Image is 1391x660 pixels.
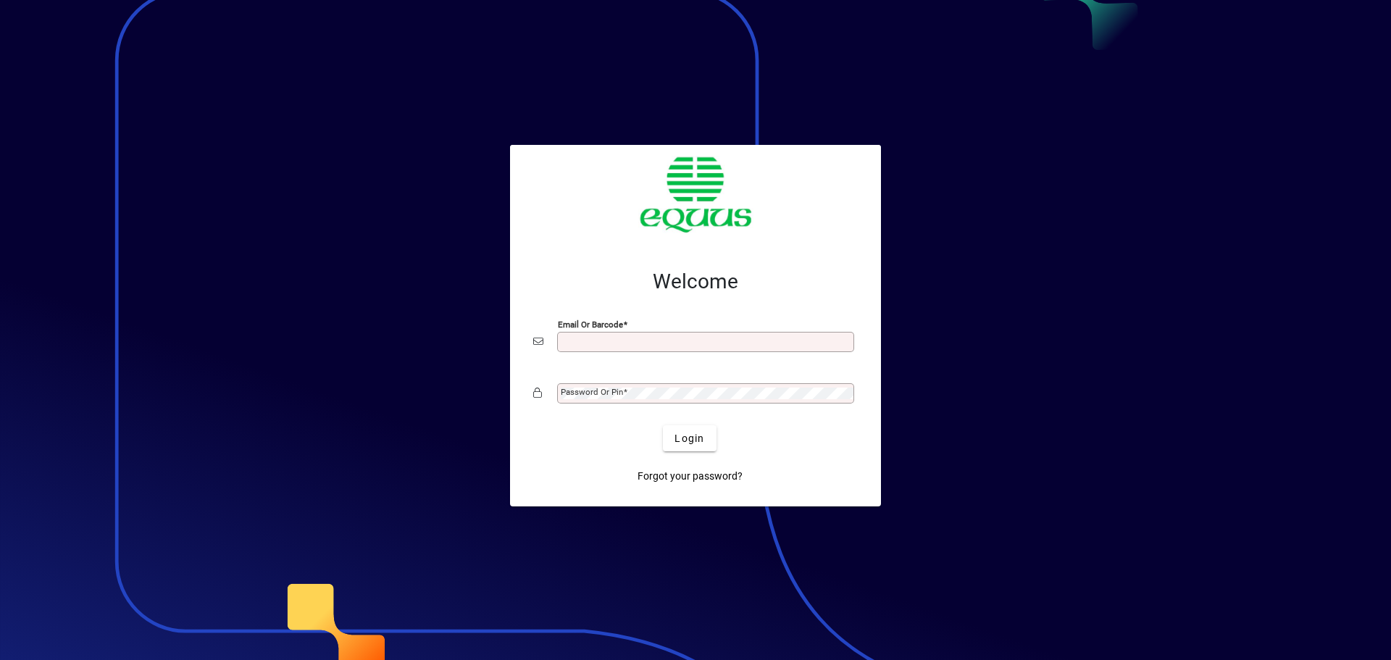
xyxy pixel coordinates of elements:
mat-label: Password or Pin [561,387,623,397]
span: Login [674,431,704,446]
button: Login [663,425,716,451]
a: Forgot your password? [632,463,748,489]
h2: Welcome [533,270,858,294]
mat-label: Email or Barcode [558,319,623,330]
span: Forgot your password? [638,469,743,484]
